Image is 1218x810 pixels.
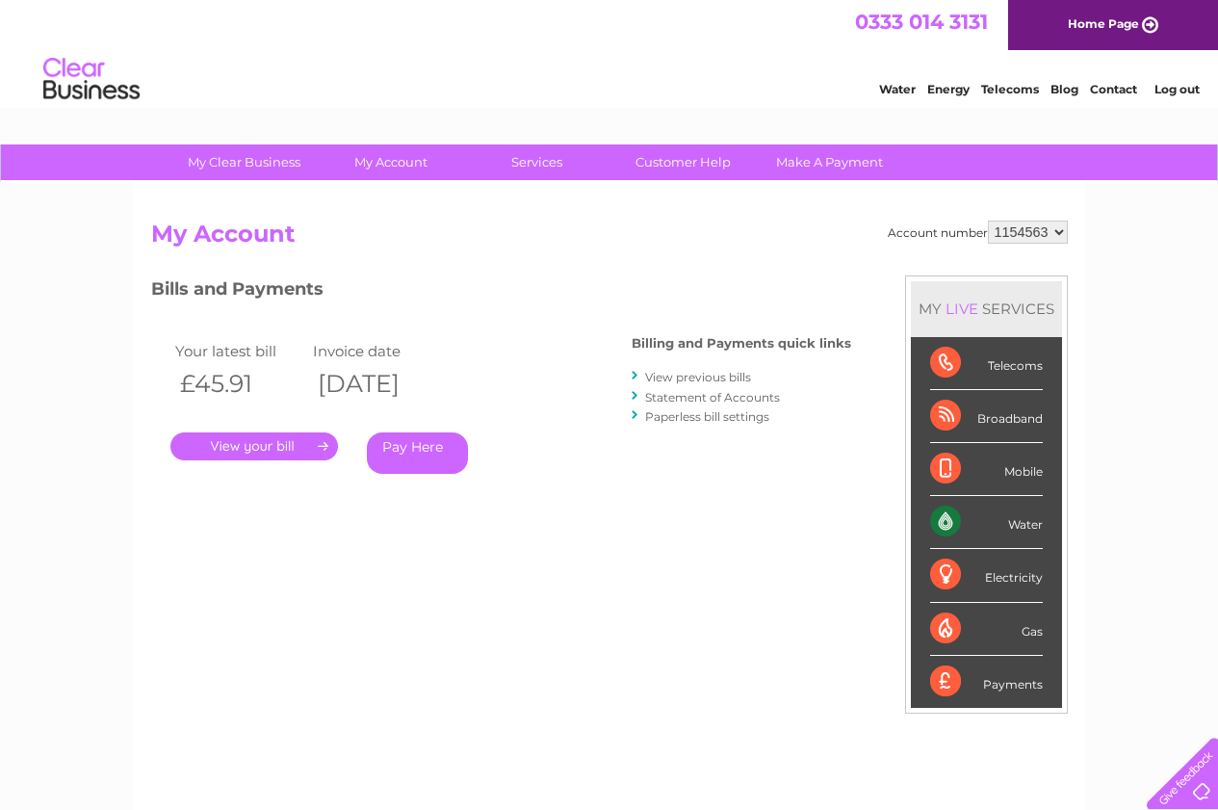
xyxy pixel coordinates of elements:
a: Statement of Accounts [645,390,780,405]
a: Paperless bill settings [645,409,769,424]
th: £45.91 [170,364,309,404]
a: Energy [927,82,970,96]
a: Telecoms [981,82,1039,96]
img: logo.png [42,50,141,109]
h2: My Account [151,221,1068,257]
a: My Account [311,144,470,180]
td: Your latest bill [170,338,309,364]
a: Services [457,144,616,180]
a: Contact [1090,82,1137,96]
th: [DATE] [308,364,447,404]
a: Pay Here [367,432,468,474]
div: Electricity [930,549,1043,602]
div: Telecoms [930,337,1043,390]
div: Payments [930,656,1043,708]
a: . [170,432,338,460]
div: Water [930,496,1043,549]
a: Log out [1154,82,1200,96]
td: Invoice date [308,338,447,364]
a: Customer Help [604,144,763,180]
h3: Bills and Payments [151,275,851,309]
div: Broadband [930,390,1043,443]
a: Water [879,82,916,96]
div: Gas [930,603,1043,656]
a: View previous bills [645,370,751,384]
a: Blog [1050,82,1078,96]
h4: Billing and Payments quick links [632,336,851,351]
div: Clear Business is a trading name of Verastar Limited (registered in [GEOGRAPHIC_DATA] No. 3667643... [155,11,1065,93]
div: LIVE [942,300,982,318]
a: 0333 014 3131 [855,10,988,34]
div: Mobile [930,443,1043,496]
a: My Clear Business [165,144,324,180]
div: MY SERVICES [911,281,1062,336]
a: Make A Payment [750,144,909,180]
div: Account number [888,221,1068,244]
